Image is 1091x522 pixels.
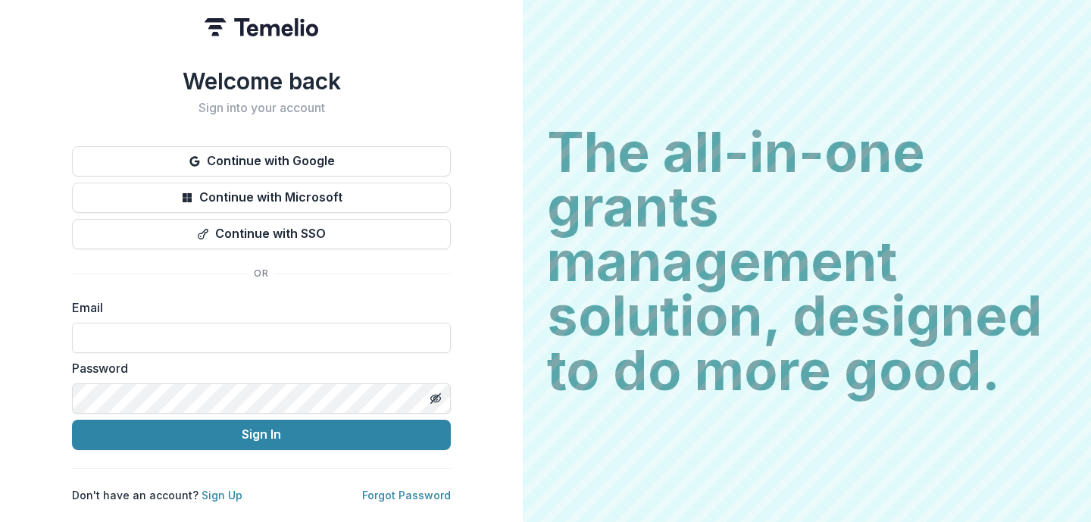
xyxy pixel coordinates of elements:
[202,489,242,502] a: Sign Up
[72,146,451,177] button: Continue with Google
[72,67,451,95] h1: Welcome back
[362,489,451,502] a: Forgot Password
[72,101,451,115] h2: Sign into your account
[72,299,442,317] label: Email
[205,18,318,36] img: Temelio
[72,219,451,249] button: Continue with SSO
[72,183,451,213] button: Continue with Microsoft
[424,386,448,411] button: Toggle password visibility
[72,359,442,377] label: Password
[72,487,242,503] p: Don't have an account?
[72,420,451,450] button: Sign In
